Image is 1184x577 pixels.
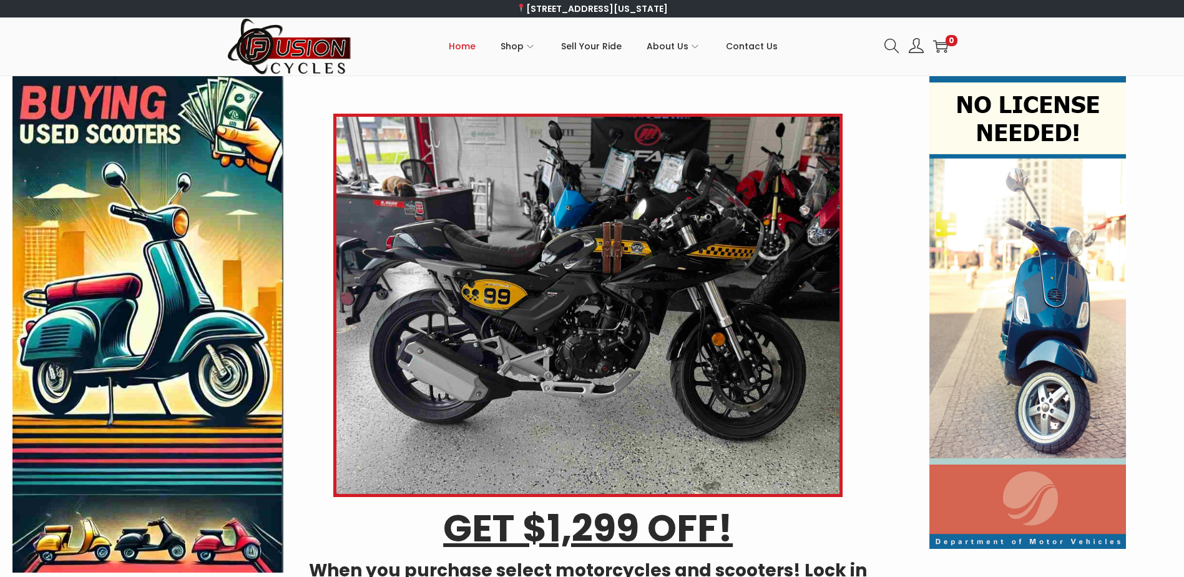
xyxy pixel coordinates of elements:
[933,39,948,54] a: 0
[517,4,526,12] img: 📍
[449,31,476,62] span: Home
[726,31,778,62] span: Contact Us
[516,2,668,15] a: [STREET_ADDRESS][US_STATE]
[726,18,778,74] a: Contact Us
[449,18,476,74] a: Home
[443,502,733,555] u: GET $1,299 OFF!
[647,18,701,74] a: About Us
[647,31,688,62] span: About Us
[561,31,622,62] span: Sell Your Ride
[501,31,524,62] span: Shop
[352,18,875,74] nav: Primary navigation
[561,18,622,74] a: Sell Your Ride
[501,18,536,74] a: Shop
[227,17,352,76] img: Woostify retina logo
